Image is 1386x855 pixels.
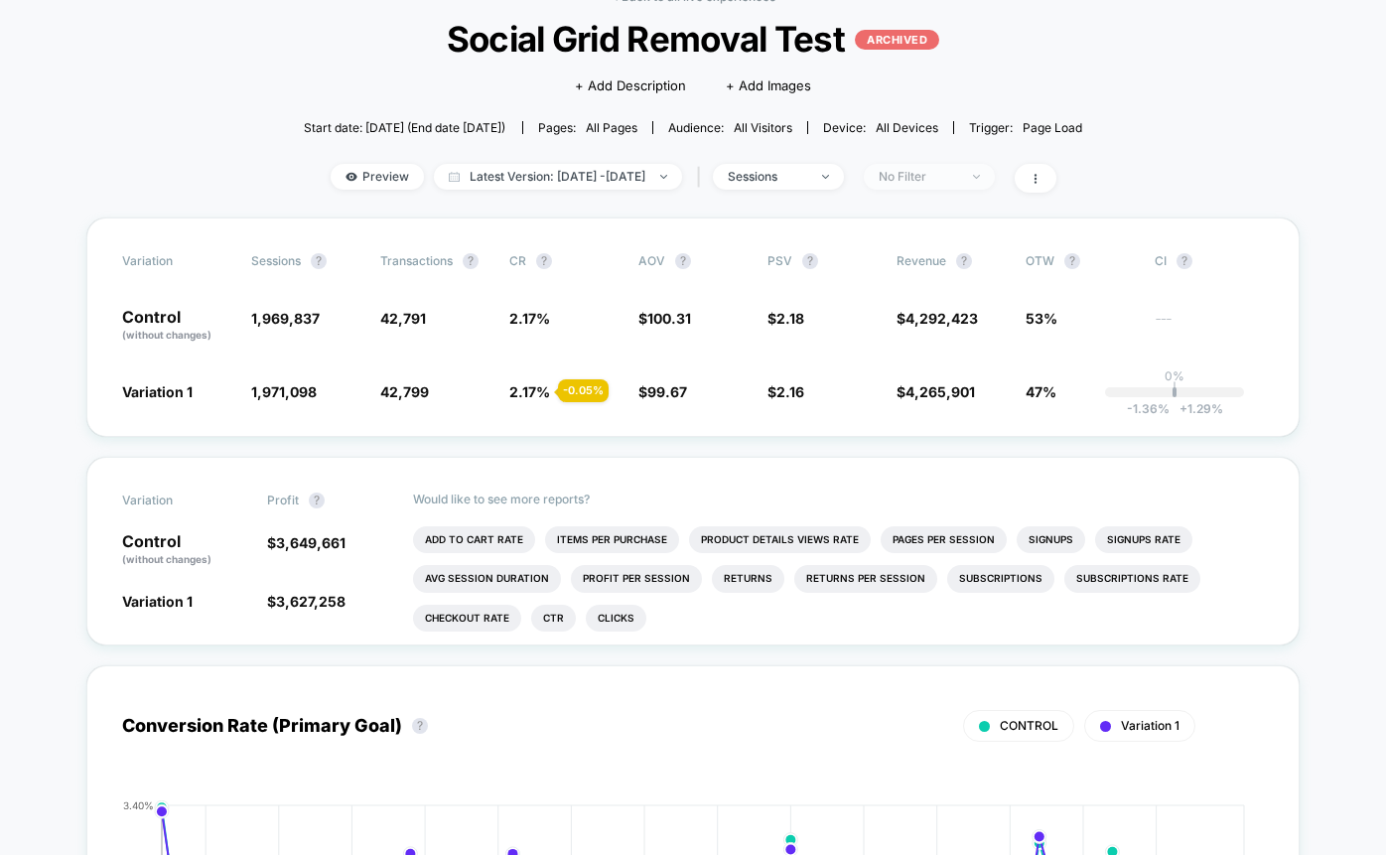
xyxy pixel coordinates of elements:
[531,605,576,633] li: Ctr
[558,379,609,402] div: - 0.05 %
[822,175,829,179] img: end
[571,565,702,593] li: Profit Per Session
[251,310,320,327] span: 1,969,837
[276,593,346,610] span: 3,627,258
[1179,401,1187,416] span: +
[1064,565,1200,593] li: Subscriptions Rate
[413,493,1265,506] p: Would like to see more reports?
[1165,369,1184,383] p: 0%
[267,534,346,551] span: $
[905,310,978,327] span: 4,292,423
[879,170,958,184] div: No Filter
[897,310,978,327] span: $
[586,605,646,633] li: Clicks
[675,253,691,269] button: ?
[876,120,938,135] span: all devices
[509,254,526,268] span: CR
[881,526,1007,554] li: Pages Per Session
[509,310,550,327] span: 2.17 %
[638,254,665,268] span: AOV
[776,383,804,400] span: 2.16
[413,565,561,593] li: Avg Session Duration
[647,310,691,327] span: 100.31
[311,253,327,269] button: ?
[1064,253,1080,269] button: ?
[1023,120,1082,135] span: Page Load
[734,120,792,135] span: All Visitors
[304,121,505,135] span: Start date: [DATE] (End date [DATE])
[767,254,792,268] span: PSV
[122,253,231,269] span: Variation
[969,121,1082,135] div: Trigger:
[1000,719,1058,733] span: CONTROL
[413,605,521,633] li: Checkout Rate
[802,253,818,269] button: ?
[1173,382,1177,396] p: |
[122,309,231,343] p: Control
[638,310,691,327] span: $
[726,78,811,93] span: + Add Images
[905,383,975,400] span: 4,265,901
[1177,253,1192,269] button: ?
[309,493,325,508] button: ?
[380,254,453,268] span: Transactions
[897,383,975,400] span: $
[276,534,346,551] span: 3,649,661
[794,565,937,593] li: Returns Per Session
[1095,526,1192,554] li: Signups Rate
[122,593,193,610] span: Variation 1
[380,310,426,327] span: 42,791
[449,172,460,182] img: calendar
[638,383,687,400] span: $
[728,170,807,184] div: sessions
[1026,310,1057,327] span: 53%
[689,526,871,554] li: Product Details Views Rate
[251,383,317,400] span: 1,971,098
[973,175,980,179] img: end
[692,165,713,190] span: |
[897,254,946,268] span: Revenue
[668,121,792,135] div: Audience:
[1026,383,1056,400] span: 47%
[712,565,784,593] li: Returns
[122,533,247,567] p: Control
[123,799,154,811] tspan: 3.40%
[463,253,479,269] button: ?
[122,329,211,341] span: (without changes)
[647,383,687,400] span: 99.67
[434,164,682,190] span: Latest Version: [DATE] - [DATE]
[807,121,953,135] span: Device:
[1017,526,1085,554] li: Signups
[413,526,535,554] li: Add To Cart Rate
[380,383,429,400] span: 42,799
[1121,719,1179,733] span: Variation 1
[267,494,299,507] span: Profit
[660,175,667,179] img: end
[776,310,804,327] span: 2.18
[575,76,686,96] span: + Add Description
[1155,253,1264,269] span: CI
[122,383,193,400] span: Variation 1
[536,253,552,269] button: ?
[343,19,1043,59] span: Social Grid Removal Test
[1127,402,1170,416] span: -1.36 %
[538,121,637,135] div: Pages:
[586,120,637,135] span: all pages
[545,526,679,554] li: Items Per Purchase
[122,493,231,508] span: Variation
[1026,253,1135,269] span: OTW
[767,383,804,400] span: $
[1170,402,1223,416] span: 1.29 %
[1155,314,1264,343] span: ---
[331,164,424,190] span: Preview
[122,553,211,565] span: (without changes)
[767,310,804,327] span: $
[509,383,550,400] span: 2.17 %
[956,253,972,269] button: ?
[267,593,346,610] span: $
[412,718,428,734] button: ?
[947,565,1054,593] li: Subscriptions
[251,254,301,268] span: Sessions
[855,30,939,51] p: ARCHIVED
